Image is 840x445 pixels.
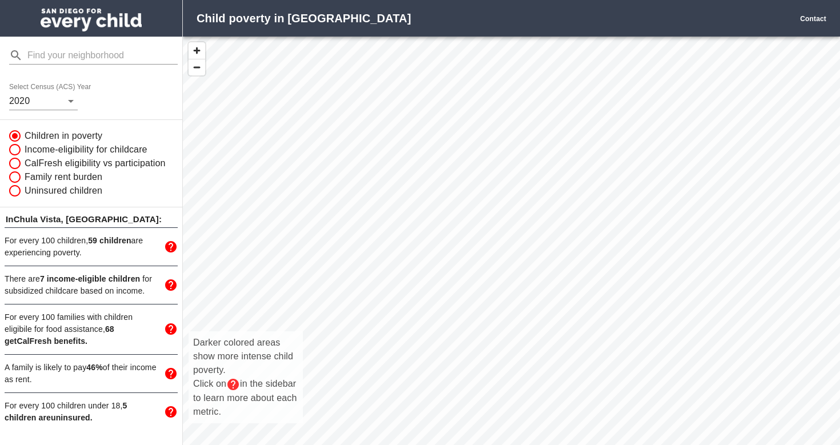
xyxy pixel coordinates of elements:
[5,393,178,431] div: For every 100 children under 18,5 children areuninsured.
[88,236,131,245] span: 59 children
[800,15,826,23] a: Contact
[86,363,102,372] strong: 46 %
[197,12,411,25] strong: Child poverty in [GEOGRAPHIC_DATA]
[189,59,205,75] button: Zoom Out
[5,401,127,422] strong: uninsured.
[25,170,102,184] span: Family rent burden
[5,274,152,295] span: There are for subsidized childcare based on income.
[5,266,178,304] div: There are7 income-eligible children for subsidized childcare based on income.
[5,228,178,266] div: For every 100 children,59 childrenare experiencing poverty.
[25,157,166,170] span: CalFresh eligibility vs participation
[9,84,95,91] label: Select Census (ACS) Year
[189,42,205,59] button: Zoom In
[5,212,178,227] p: In Chula Vista , [GEOGRAPHIC_DATA]:
[25,129,102,143] span: Children in poverty
[5,304,178,354] div: For every 100 families with children eligibile for food assistance,68 getCalFresh benefits.
[9,92,78,110] div: 2020
[27,46,178,65] input: Find your neighborhood
[5,355,178,392] div: A family is likely to pay46%of their income as rent.
[5,312,133,346] span: For every 100 families with children eligibile for food assistance,
[5,324,114,346] strong: CalFresh benefits.
[5,401,127,422] span: 5 children are
[41,9,142,31] img: San Diego for Every Child logo
[193,336,298,419] p: Darker colored areas show more intense child poverty. Click on in the sidebar to learn more about...
[5,236,143,257] span: For every 100 children, are experiencing poverty.
[5,363,157,384] span: A family is likely to pay of their income as rent.
[40,274,140,283] span: 7 income-eligible children
[5,401,127,422] span: For every 100 children under 18,
[5,324,114,346] span: 68 get
[25,143,147,157] span: Income-eligibility for childcare
[25,184,102,198] span: Uninsured children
